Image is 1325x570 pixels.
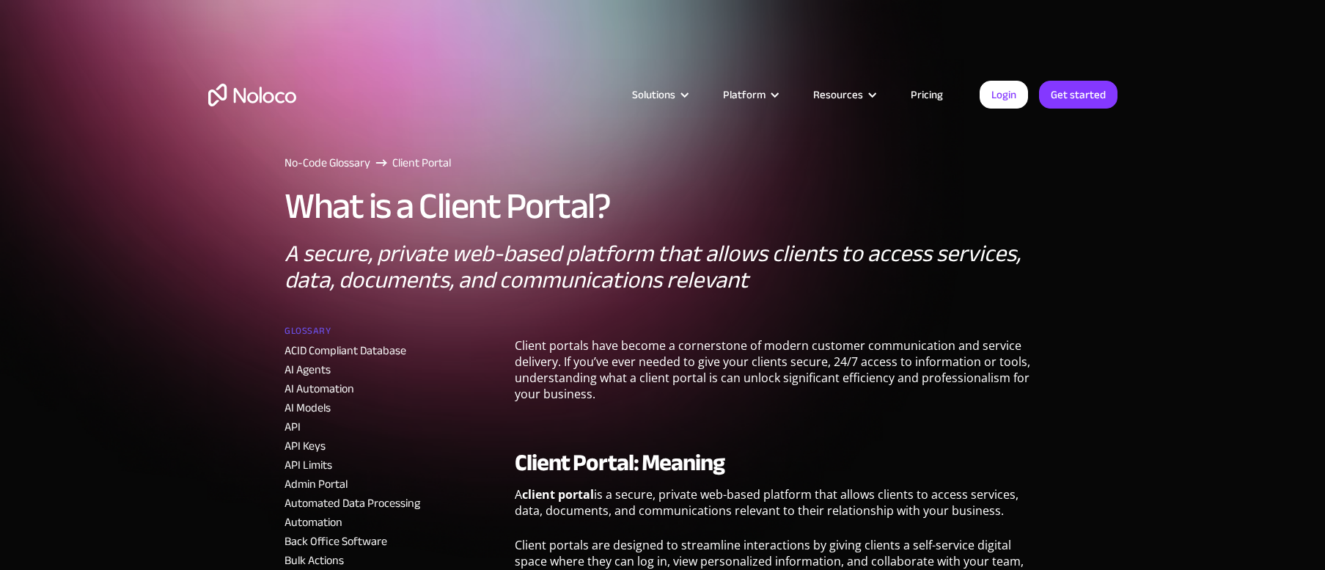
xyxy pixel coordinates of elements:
a: Pricing [892,85,961,104]
div: Resources [795,85,892,104]
div: Resources [813,85,863,104]
a: Automation [285,511,342,533]
a: Back Office Software [285,530,387,552]
a: Admin Portal [285,473,348,495]
div: Platform [723,85,766,104]
a: Get started [1039,81,1117,109]
h1: What is a Client Portal? [285,186,610,226]
a: Glossary [285,320,503,342]
p: Client portals have become a cornerstone of modern customer communication and service delivery. I... [515,337,1040,413]
a: API Keys [285,435,326,457]
strong: Client Portal: Meaning [515,441,724,485]
a: AI Automation [285,378,354,400]
div: Solutions [632,85,675,104]
h2: Glossary [285,320,331,342]
a: home [208,84,296,106]
p: A secure, private web-based platform that allows clients to access services, data, documents, and... [285,241,1040,293]
a: AI Agents [285,359,331,381]
div: Solutions [614,85,705,104]
a: API Limits [285,454,332,476]
p: A is a secure, private web-based platform that allows clients to access services, data, documents... [515,486,1040,530]
a: Login [980,81,1028,109]
a: ACID Compliant Database [285,340,406,362]
a: AI Models [285,397,331,419]
a: Automated Data Processing [285,492,420,514]
a: API [285,416,301,438]
div: Platform [705,85,795,104]
strong: client portal [522,486,594,503]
